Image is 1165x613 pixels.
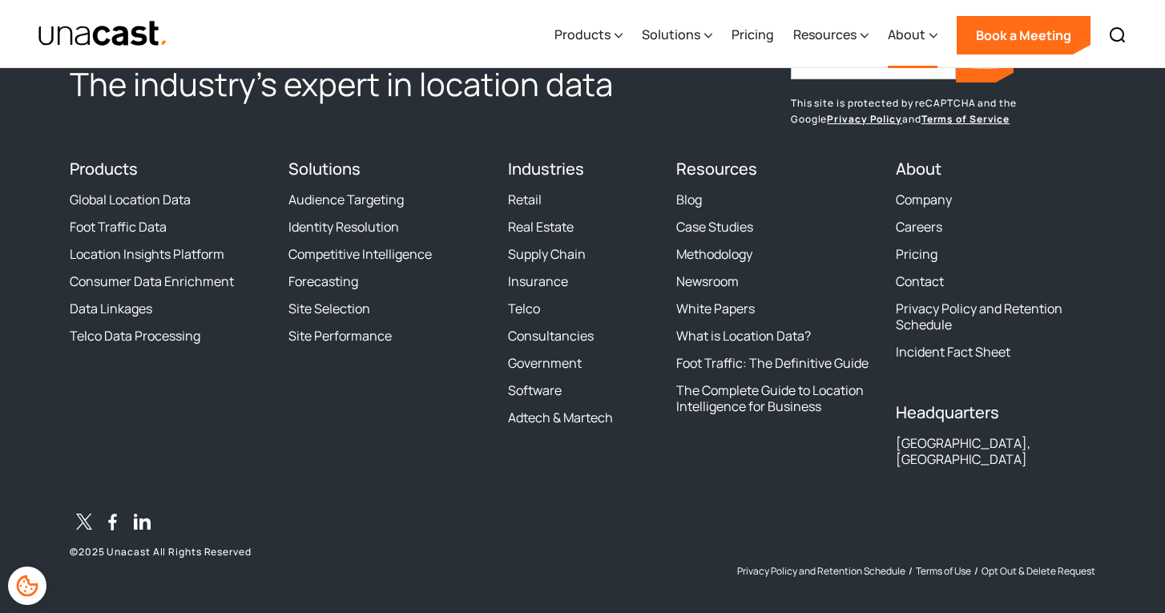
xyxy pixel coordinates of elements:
div: About [888,2,937,68]
a: Methodology [676,246,752,262]
a: Facebook [99,510,127,539]
a: Insurance [508,273,568,289]
p: © 2025 Unacast All Rights Reserved [70,546,489,559]
a: LinkedIn [127,510,156,539]
div: Resources [793,2,869,68]
a: Terms of Service [921,112,1010,126]
div: / [974,565,978,578]
div: Products [554,2,623,68]
img: Unacast text logo [38,20,168,48]
h4: About [896,159,1095,179]
a: Solutions [288,158,361,179]
a: Identity Resolution [288,219,399,235]
div: [GEOGRAPHIC_DATA], [GEOGRAPHIC_DATA] [896,435,1095,467]
a: Incident Fact Sheet [896,344,1010,360]
h4: Headquarters [896,403,1095,422]
a: Privacy Policy and Retention Schedule [896,300,1095,333]
a: Telco [508,300,540,317]
a: Government [508,355,582,371]
a: Terms of Use [916,565,971,578]
h2: The industry’s expert in location data [70,63,657,105]
div: Solutions [642,25,700,44]
a: Site Performance [288,328,392,344]
a: Company [896,192,952,208]
a: Products [70,158,138,179]
a: Forecasting [288,273,358,289]
a: Contact [896,273,944,289]
a: Book a Meeting [957,16,1090,54]
div: Cookie Preferences [8,567,46,605]
a: Adtech & Martech [508,409,613,425]
a: Careers [896,219,942,235]
a: Supply Chain [508,246,586,262]
a: Foot Traffic: The Definitive Guide [676,355,869,371]
a: Telco Data Processing [70,328,200,344]
a: Software [508,382,562,398]
a: Opt Out & Delete Request [982,565,1095,578]
a: Audience Targeting [288,192,404,208]
p: This site is protected by reCAPTCHA and the Google and [791,95,1095,127]
a: Newsroom [676,273,739,289]
a: Data Linkages [70,300,152,317]
h4: Industries [508,159,658,179]
a: Real Estate [508,219,574,235]
img: Search icon [1108,26,1127,45]
a: The Complete Guide to Location Intelligence for Business [676,382,876,414]
h4: Resources [676,159,876,179]
a: Retail [508,192,542,208]
a: Twitter / X [70,510,99,539]
a: Consultancies [508,328,594,344]
a: Site Selection [288,300,370,317]
a: Privacy Policy [827,112,902,126]
a: Pricing [732,2,774,68]
a: home [38,20,168,48]
a: Location Insights Platform [70,246,224,262]
div: Solutions [642,2,712,68]
div: / [909,565,913,578]
a: Case Studies [676,219,753,235]
a: Foot Traffic Data [70,219,167,235]
div: Products [554,25,611,44]
a: Privacy Policy and Retention Schedule [737,565,905,578]
div: About [888,25,925,44]
a: White Papers [676,300,755,317]
a: Global Location Data [70,192,191,208]
a: Consumer Data Enrichment [70,273,234,289]
a: Competitive Intelligence [288,246,432,262]
div: Resources [793,25,857,44]
a: What is Location Data? [676,328,811,344]
a: Blog [676,192,702,208]
a: Pricing [896,246,937,262]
